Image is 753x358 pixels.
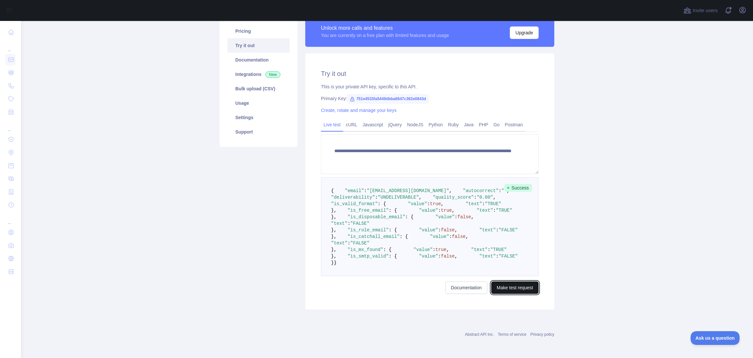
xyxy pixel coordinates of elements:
span: "UNDELIVERABLE" [378,195,419,200]
a: Java [461,119,477,130]
span: : { [389,208,397,213]
a: Documentation [227,53,290,67]
span: "autocorrect" [463,188,498,193]
span: "text" [466,201,482,206]
span: : { [400,234,408,239]
span: "is_mx_found" [347,247,383,252]
a: jQuery [386,119,404,130]
a: Documentation [445,281,487,294]
div: ... [5,212,16,225]
span: "TRUE" [490,247,507,252]
span: false [452,234,466,239]
div: Unlock more calls and features [321,24,449,32]
span: Invite users [693,7,718,14]
span: { [331,188,334,193]
span: : [449,234,452,239]
span: false [441,227,455,233]
span: : [438,254,441,259]
a: Python [426,119,445,130]
button: Upgrade [510,27,539,39]
a: Support [227,125,290,139]
span: }, [331,247,337,252]
span: New [265,71,280,78]
a: Live test [321,119,343,130]
span: "value" [435,214,455,220]
span: "value" [419,208,438,213]
a: Settings [227,110,290,125]
div: Primary Key: [321,95,539,102]
span: "FALSE" [350,221,370,226]
span: : [427,201,430,206]
span: : [455,214,457,220]
a: Integrations New [227,67,290,81]
div: You are currently on a free plan with limited features and usage [321,32,449,39]
span: "is_valid_format" [331,201,378,206]
a: Go [491,119,502,130]
span: , [419,195,422,200]
button: Make test request [491,281,539,294]
span: : [496,227,498,233]
span: : { [389,254,397,259]
span: true [435,247,446,252]
span: , [493,195,496,200]
span: }, [331,234,337,239]
span: "text" [331,241,347,246]
span: : [474,195,477,200]
span: false [441,254,455,259]
span: "is_smtp_valid" [347,254,389,259]
span: : [438,227,441,233]
span: , [441,201,443,206]
span: "is_catchall_email" [347,234,400,239]
a: Bulk upload (CSV) [227,81,290,96]
span: "" [501,188,507,193]
a: Pricing [227,24,290,38]
span: "value" [408,201,427,206]
div: ... [5,39,16,52]
span: }, [331,254,337,259]
a: Usage [227,96,290,110]
span: : [347,221,350,226]
span: "text" [331,221,347,226]
span: "TRUE" [496,208,512,213]
span: "is_disposable_email" [347,214,405,220]
span: Success [504,184,532,192]
span: true [430,201,441,206]
h2: Try it out [321,69,539,78]
span: "text" [479,227,496,233]
span: "[EMAIL_ADDRESS][DOMAIN_NAME]" [367,188,449,193]
span: : [496,254,498,259]
span: : [433,247,435,252]
a: NodeJS [404,119,426,130]
span: "deliverability" [331,195,375,200]
span: }, [331,214,337,220]
span: : { [389,227,397,233]
span: : [375,195,377,200]
span: } [334,260,336,265]
span: : { [378,201,386,206]
span: : [347,241,350,246]
span: : [493,208,496,213]
span: }, [331,227,337,233]
span: "FALSE" [499,254,518,259]
span: : { [383,247,392,252]
span: , [466,234,468,239]
span: "email" [345,188,364,193]
span: false [458,214,471,220]
span: "text" [479,254,496,259]
span: "quality_score" [433,195,474,200]
a: Abstract API Inc. [465,332,494,337]
span: , [446,247,449,252]
span: "value" [419,227,438,233]
span: : [488,247,490,252]
span: : [482,201,485,206]
span: "FALSE" [350,241,370,246]
a: PHP [476,119,491,130]
a: Privacy policy [530,332,554,337]
a: Try it out [227,38,290,53]
a: Javascript [360,119,386,130]
span: "value" [430,234,449,239]
span: : [364,188,367,193]
span: "value" [419,254,438,259]
span: , [455,227,457,233]
span: } [331,260,334,265]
